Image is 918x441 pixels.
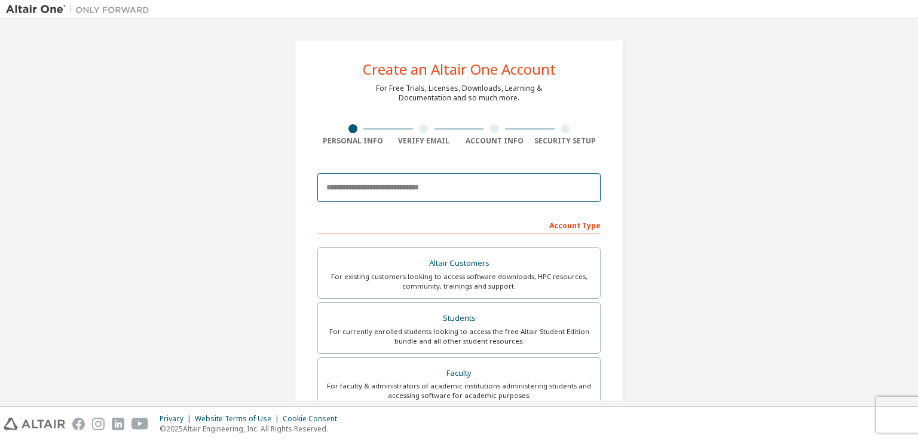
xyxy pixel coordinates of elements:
[325,327,593,346] div: For currently enrolled students looking to access the free Altair Student Edition bundle and all ...
[195,414,283,424] div: Website Terms of Use
[6,4,155,16] img: Altair One
[325,255,593,272] div: Altair Customers
[112,418,124,430] img: linkedin.svg
[388,136,460,146] div: Verify Email
[160,424,344,434] p: © 2025 Altair Engineering, Inc. All Rights Reserved.
[72,418,85,430] img: facebook.svg
[325,381,593,400] div: For faculty & administrators of academic institutions administering students and accessing softwa...
[363,62,556,76] div: Create an Altair One Account
[283,414,344,424] div: Cookie Consent
[325,310,593,327] div: Students
[325,365,593,382] div: Faculty
[317,136,388,146] div: Personal Info
[376,84,542,103] div: For Free Trials, Licenses, Downloads, Learning & Documentation and so much more.
[92,418,105,430] img: instagram.svg
[459,136,530,146] div: Account Info
[131,418,149,430] img: youtube.svg
[317,215,601,234] div: Account Type
[530,136,601,146] div: Security Setup
[325,272,593,291] div: For existing customers looking to access software downloads, HPC resources, community, trainings ...
[160,414,195,424] div: Privacy
[4,418,65,430] img: altair_logo.svg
